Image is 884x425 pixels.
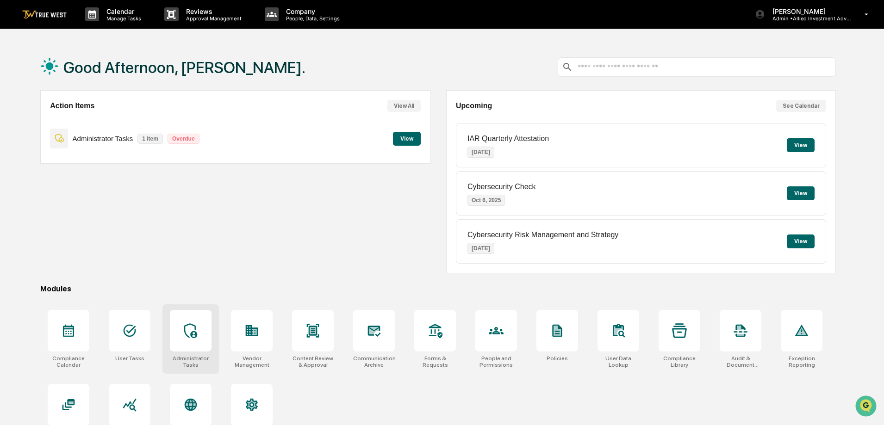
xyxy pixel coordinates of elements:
button: View [787,138,815,152]
p: Company [279,7,344,15]
div: Policies [547,355,568,362]
div: Audit & Document Logs [720,355,761,368]
p: [PERSON_NAME] [765,7,851,15]
div: 🔎 [9,135,17,142]
button: View [787,234,815,248]
p: Overdue [168,134,199,144]
button: See Calendar [776,100,826,112]
div: 🖐️ [9,117,17,125]
button: View [393,132,421,146]
div: People and Permissions [475,355,517,368]
div: Exception Reporting [781,355,822,368]
a: 🔎Data Lookup [6,130,62,147]
p: Admin • Allied Investment Advisors [765,15,851,22]
p: Oct 6, 2025 [467,195,505,206]
div: Compliance Library [659,355,700,368]
span: Pylon [92,157,112,164]
a: 🖐️Preclearance [6,113,63,129]
p: Reviews [179,7,246,15]
span: Attestations [76,117,115,126]
a: 🗄️Attestations [63,113,118,129]
a: Powered byPylon [65,156,112,164]
p: [DATE] [467,243,494,254]
p: Administrator Tasks [73,135,133,142]
p: Calendar [99,7,146,15]
h2: Action Items [50,102,94,110]
span: Preclearance [19,117,60,126]
span: Data Lookup [19,134,58,143]
div: Communications Archive [353,355,395,368]
button: Start new chat [157,74,168,85]
p: 1 item [137,134,163,144]
p: Cybersecurity Risk Management and Strategy [467,231,618,239]
button: View All [387,100,421,112]
div: 🗄️ [67,117,75,125]
img: 1746055101610-c473b297-6a78-478c-a979-82029cc54cd1 [9,71,26,87]
p: People, Data, Settings [279,15,344,22]
h2: Upcoming [456,102,492,110]
div: Modules [40,284,836,293]
p: Cybersecurity Check [467,183,536,191]
p: Manage Tasks [99,15,146,22]
p: IAR Quarterly Attestation [467,135,549,143]
div: Content Review & Approval [292,355,334,368]
button: View [787,186,815,200]
div: We're available if you need us! [31,80,117,87]
p: [DATE] [467,147,494,158]
div: Administrator Tasks [170,355,212,368]
a: View [393,134,421,142]
iframe: Open customer support [854,394,879,419]
p: How can we help? [9,19,168,34]
h1: Good Afternoon, [PERSON_NAME]. [63,58,305,77]
p: Approval Management [179,15,246,22]
div: Compliance Calendar [48,355,89,368]
div: User Tasks [115,355,144,362]
div: User Data Lookup [598,355,639,368]
img: logo [22,10,67,19]
div: Forms & Requests [414,355,456,368]
div: Vendor Management [231,355,273,368]
div: Start new chat [31,71,152,80]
